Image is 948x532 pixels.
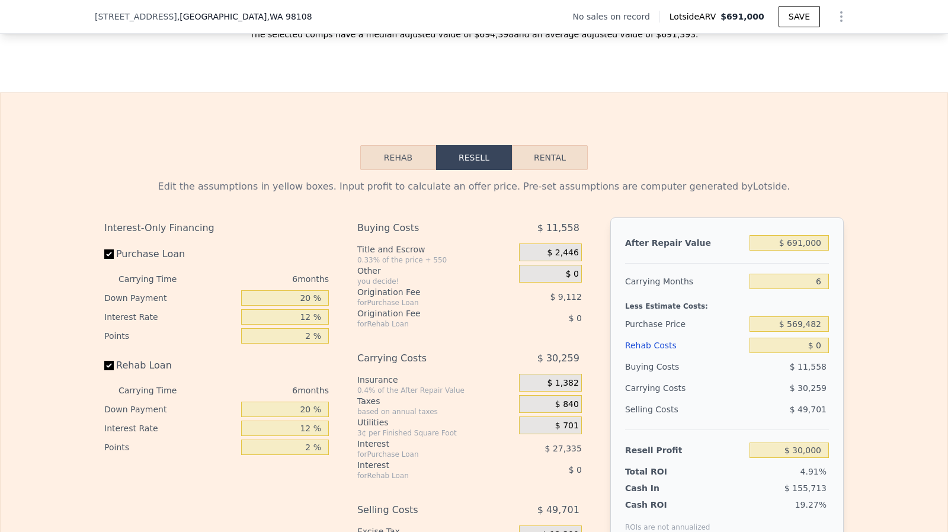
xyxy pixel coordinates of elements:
[104,243,236,265] label: Purchase Loan
[625,271,745,292] div: Carrying Months
[357,348,489,369] div: Carrying Costs
[625,440,745,461] div: Resell Profit
[357,277,514,286] div: you decide!
[200,381,329,400] div: 6 months
[625,356,745,377] div: Buying Costs
[357,395,514,407] div: Taxes
[104,180,844,194] div: Edit the assumptions in yellow boxes. Input profit to calculate an offer price. Pre-set assumptio...
[357,416,514,428] div: Utilities
[357,407,514,416] div: based on annual taxes
[118,381,196,400] div: Carrying Time
[104,217,329,239] div: Interest-Only Financing
[357,499,489,521] div: Selling Costs
[104,307,236,326] div: Interest Rate
[625,511,710,532] div: ROIs are not annualized
[104,326,236,345] div: Points
[357,265,514,277] div: Other
[357,428,514,438] div: 3¢ per Finished Square Foot
[512,145,588,170] button: Rental
[625,232,745,254] div: After Repair Value
[790,362,827,371] span: $ 11,558
[357,374,514,386] div: Insurance
[547,378,578,389] span: $ 1,382
[784,483,827,493] span: $ 155,713
[436,145,512,170] button: Resell
[104,400,236,419] div: Down Payment
[95,11,177,23] span: [STREET_ADDRESS]
[555,421,579,431] span: $ 701
[720,12,764,21] span: $691,000
[625,466,699,477] div: Total ROI
[357,298,489,307] div: for Purchase Loan
[357,243,514,255] div: Title and Escrow
[790,405,827,414] span: $ 49,701
[104,419,236,438] div: Interest Rate
[104,361,114,370] input: Rehab Loan
[670,11,720,23] span: Lotside ARV
[357,286,489,298] div: Origination Fee
[177,11,312,23] span: , [GEOGRAPHIC_DATA]
[357,386,514,395] div: 0.4% of the After Repair Value
[569,313,582,323] span: $ 0
[118,270,196,289] div: Carrying Time
[104,355,236,376] label: Rehab Loan
[625,335,745,356] div: Rehab Costs
[625,377,699,399] div: Carrying Costs
[625,499,710,511] div: Cash ROI
[357,307,489,319] div: Origination Fee
[357,450,489,459] div: for Purchase Loan
[537,348,579,369] span: $ 30,259
[200,270,329,289] div: 6 months
[625,399,745,420] div: Selling Costs
[550,292,581,302] span: $ 9,112
[625,313,745,335] div: Purchase Price
[357,255,514,265] div: 0.33% of the price + 550
[829,5,853,28] button: Show Options
[779,6,820,27] button: SAVE
[790,383,827,393] span: $ 30,259
[625,482,699,494] div: Cash In
[104,249,114,259] input: Purchase Loan
[360,145,436,170] button: Rehab
[537,499,579,521] span: $ 49,701
[357,217,489,239] div: Buying Costs
[545,444,582,453] span: $ 27,335
[625,292,829,313] div: Less Estimate Costs:
[267,12,312,21] span: , WA 98108
[555,399,579,410] span: $ 840
[357,438,489,450] div: Interest
[547,248,578,258] span: $ 2,446
[104,438,236,457] div: Points
[357,319,489,329] div: for Rehab Loan
[573,11,659,23] div: No sales on record
[795,500,827,509] span: 19.27%
[566,269,579,280] span: $ 0
[357,471,489,480] div: for Rehab Loan
[569,465,582,475] span: $ 0
[357,459,489,471] div: Interest
[537,217,579,239] span: $ 11,558
[104,289,236,307] div: Down Payment
[800,467,827,476] span: 4.91%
